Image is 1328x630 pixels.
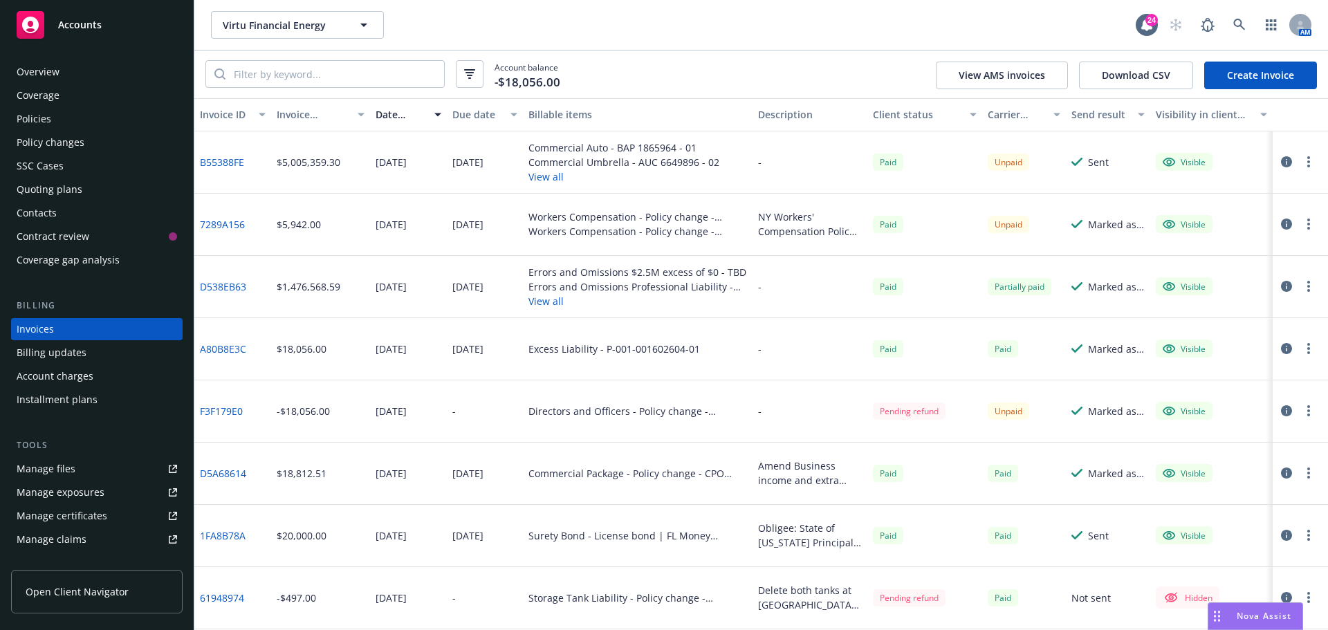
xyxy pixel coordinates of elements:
[528,210,747,224] div: Workers Compensation - Policy change - WC665909400
[447,98,524,131] button: Due date
[452,342,483,356] div: [DATE]
[11,108,183,130] a: Policies
[277,217,321,232] div: $5,942.00
[200,217,245,232] a: 7289A156
[1088,404,1145,418] div: Marked as sent
[17,108,51,130] div: Policies
[873,527,903,544] span: Paid
[11,155,183,177] a: SSC Cases
[200,404,243,418] a: F3F179E0
[1145,14,1158,26] div: 24
[873,589,946,606] div: Pending refund
[11,202,183,224] a: Contacts
[11,552,183,574] a: Manage BORs
[528,279,747,294] div: Errors and Omissions Professional Liability - RUSPFI64702025
[873,154,903,171] span: Paid
[376,155,407,169] div: [DATE]
[277,591,316,605] div: -$497.00
[758,458,862,488] div: Amend Business income and extra expense blanket limit of insurance to $100,000,000
[277,466,326,481] div: $18,812.51
[1163,405,1206,417] div: Visible
[17,505,107,527] div: Manage certificates
[495,62,560,87] span: Account balance
[988,527,1018,544] div: Paid
[1194,11,1221,39] a: Report a Bug
[11,505,183,527] a: Manage certificates
[200,107,250,122] div: Invoice ID
[1088,342,1145,356] div: Marked as sent
[758,342,762,356] div: -
[873,278,903,295] div: Paid
[200,528,246,543] a: 1FA8B78A
[1257,11,1285,39] a: Switch app
[17,389,98,411] div: Installment plans
[277,404,330,418] div: -$18,056.00
[11,249,183,271] a: Coverage gap analysis
[17,225,89,248] div: Contract review
[452,528,483,543] div: [DATE]
[211,11,384,39] button: Virtu Financial Energy
[17,552,82,574] div: Manage BORs
[11,458,183,480] a: Manage files
[1079,62,1193,89] button: Download CSV
[376,279,407,294] div: [DATE]
[528,342,700,356] div: Excess Liability - P-001-001602604-01
[988,278,1051,295] span: Partially paid
[1088,466,1145,481] div: Marked as sent
[1163,589,1212,606] div: Hidden
[1208,602,1303,630] button: Nova Assist
[758,155,762,169] div: -
[11,131,183,154] a: Policy changes
[17,528,86,550] div: Manage claims
[1088,155,1109,169] div: Sent
[271,98,371,131] button: Invoice amount
[452,404,456,418] div: -
[11,6,183,44] a: Accounts
[277,279,340,294] div: $1,476,568.59
[758,583,862,612] div: Delete both tanks at [GEOGRAPHIC_DATA], [GEOGRAPHIC_DATA] location
[528,528,747,543] div: Surety Bond - License bond | FL Money Services Bond - 016231289
[452,279,483,294] div: [DATE]
[11,365,183,387] a: Account charges
[1088,217,1145,232] div: Marked as sent
[1162,11,1190,39] a: Start snowing
[758,521,862,550] div: Obligee: State of [US_STATE] Principal: Virtu Financial Energy Bond Amount: $2,000,000 Money Serv...
[1156,107,1252,122] div: Visibility in client dash
[376,107,426,122] div: Date issued
[17,458,75,480] div: Manage files
[452,466,483,481] div: [DATE]
[528,294,747,308] button: View all
[528,155,719,169] div: Commercial Umbrella - AUC 6649896 - 02
[988,402,1029,420] div: Unpaid
[370,98,447,131] button: Date issued
[452,591,456,605] div: -
[17,342,86,364] div: Billing updates
[452,155,483,169] div: [DATE]
[214,68,225,80] svg: Search
[1071,591,1111,605] div: Not sent
[867,98,982,131] button: Client status
[17,249,120,271] div: Coverage gap analysis
[11,481,183,503] a: Manage exposures
[873,340,903,358] div: Paid
[277,155,340,169] div: $5,005,359.30
[758,279,762,294] div: -
[11,389,183,411] a: Installment plans
[11,178,183,201] a: Quoting plans
[1163,342,1206,355] div: Visible
[277,107,350,122] div: Invoice amount
[528,169,719,184] button: View all
[758,404,762,418] div: -
[528,224,747,239] div: Workers Compensation - Policy change - WC665909500
[376,217,407,232] div: [DATE]
[200,466,246,481] a: D5A68614
[1088,528,1109,543] div: Sent
[988,465,1018,482] div: Paid
[1071,107,1129,122] div: Send result
[758,210,862,239] div: NY Workers' Compensation Policy #WC665909500: Final Audit Results Additional Premium $6,719 All O...
[988,589,1018,606] div: Paid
